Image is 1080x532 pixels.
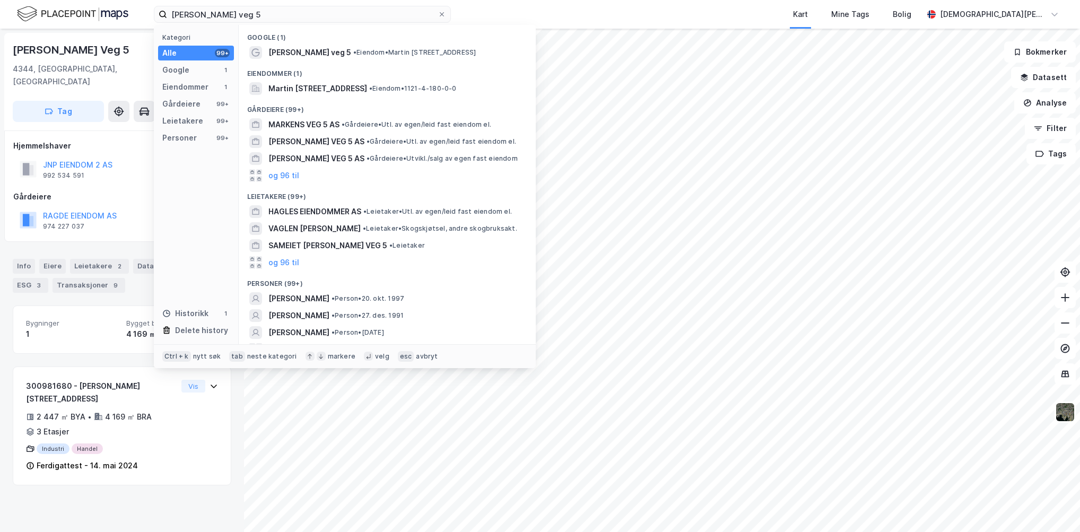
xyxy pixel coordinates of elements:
[398,351,414,362] div: esc
[416,352,438,361] div: avbryt
[332,294,335,302] span: •
[268,82,367,95] span: Martin [STREET_ADDRESS]
[162,115,203,127] div: Leietakere
[126,319,218,328] span: Bygget bygningsområde
[26,380,177,405] div: 300981680 - [PERSON_NAME][STREET_ADDRESS]
[1025,118,1076,139] button: Filter
[215,134,230,142] div: 99+
[26,319,118,328] span: Bygninger
[88,413,92,421] div: •
[26,328,118,341] div: 1
[369,84,457,93] span: Eiendom • 1121-4-180-0-0
[43,171,84,180] div: 992 534 591
[363,207,367,215] span: •
[389,241,425,250] span: Leietaker
[221,83,230,91] div: 1
[268,118,339,131] span: MARKENS VEG 5 AS
[70,259,129,274] div: Leietakere
[268,309,329,322] span: [PERSON_NAME]
[13,101,104,122] button: Tag
[268,222,361,235] span: VAGLEN [PERSON_NAME]
[105,411,152,423] div: 4 169 ㎡ BRA
[268,205,361,218] span: HAGLES EIENDOMMER AS
[332,328,384,337] span: Person • [DATE]
[215,117,230,125] div: 99+
[13,278,48,293] div: ESG
[239,25,536,44] div: Google (1)
[239,271,536,290] div: Personer (99+)
[162,64,189,76] div: Google
[342,120,491,129] span: Gårdeiere • Utl. av egen/leid fast eiendom el.
[342,120,345,128] span: •
[215,49,230,57] div: 99+
[1004,41,1076,63] button: Bokmerker
[332,311,335,319] span: •
[1027,481,1080,532] iframe: Chat Widget
[162,132,197,144] div: Personer
[162,351,191,362] div: Ctrl + k
[162,307,208,320] div: Historikk
[221,309,230,318] div: 1
[1011,67,1076,88] button: Datasett
[268,343,299,356] button: og 96 til
[133,259,173,274] div: Datasett
[268,256,299,269] button: og 96 til
[39,259,66,274] div: Eiere
[162,47,177,59] div: Alle
[37,459,138,472] div: Ferdigattest - 14. mai 2024
[162,33,234,41] div: Kategori
[389,241,393,249] span: •
[33,280,44,291] div: 3
[43,222,84,231] div: 974 227 037
[53,278,125,293] div: Transaksjoner
[13,63,189,88] div: 4344, [GEOGRAPHIC_DATA], [GEOGRAPHIC_DATA]
[247,352,297,361] div: neste kategori
[193,352,221,361] div: nytt søk
[268,292,329,305] span: [PERSON_NAME]
[367,137,516,146] span: Gårdeiere • Utl. av egen/leid fast eiendom el.
[353,48,476,57] span: Eiendom • Martin [STREET_ADDRESS]
[940,8,1046,21] div: [DEMOGRAPHIC_DATA][PERSON_NAME]
[831,8,869,21] div: Mine Tags
[229,351,245,362] div: tab
[167,6,438,22] input: Søk på adresse, matrikkel, gårdeiere, leietakere eller personer
[221,66,230,74] div: 1
[126,328,218,341] div: 4 169 ㎡
[110,280,121,291] div: 9
[17,5,128,23] img: logo.f888ab2527a4732fd821a326f86c7f29.svg
[893,8,911,21] div: Bolig
[375,352,389,361] div: velg
[239,61,536,80] div: Eiendommer (1)
[239,97,536,116] div: Gårdeiere (99+)
[367,137,370,145] span: •
[363,224,366,232] span: •
[332,328,335,336] span: •
[363,224,517,233] span: Leietaker • Skogskjøtsel, andre skogbruksakt.
[328,352,355,361] div: markere
[268,169,299,182] button: og 96 til
[239,184,536,203] div: Leietakere (99+)
[268,152,364,165] span: [PERSON_NAME] VEG 5 AS
[332,294,404,303] span: Person • 20. okt. 1997
[268,135,364,148] span: [PERSON_NAME] VEG 5 AS
[268,46,351,59] span: [PERSON_NAME] veg 5
[13,41,132,58] div: [PERSON_NAME] Veg 5
[215,100,230,108] div: 99+
[369,84,372,92] span: •
[37,411,85,423] div: 2 447 ㎡ BYA
[353,48,356,56] span: •
[268,326,329,339] span: [PERSON_NAME]
[181,380,205,393] button: Vis
[175,324,228,337] div: Delete history
[367,154,518,163] span: Gårdeiere • Utvikl./salg av egen fast eiendom
[268,239,387,252] span: SAMEIET [PERSON_NAME] VEG 5
[13,259,35,274] div: Info
[1055,402,1075,422] img: 9k=
[114,261,125,272] div: 2
[332,311,404,320] span: Person • 27. des. 1991
[37,425,69,438] div: 3 Etasjer
[363,207,512,216] span: Leietaker • Utl. av egen/leid fast eiendom el.
[1014,92,1076,114] button: Analyse
[13,190,231,203] div: Gårdeiere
